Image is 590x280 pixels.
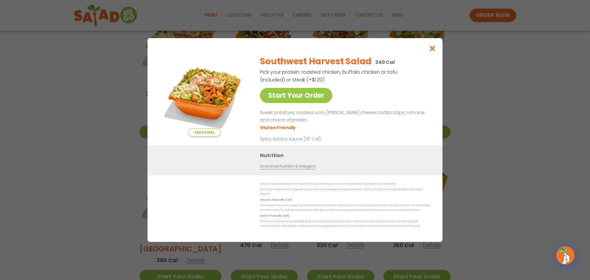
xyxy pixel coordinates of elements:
span: Seasonal [188,128,221,136]
p: 340 Cal [375,58,395,66]
h3: Nutrition [260,152,433,159]
button: Close modal [423,38,442,59]
a: Start Your Order [260,88,332,103]
p: Spicy Adobo Sauce (110 Cal) [260,136,374,142]
a: Download Nutrition & Allergens [260,164,315,169]
p: Nutrition information is based on our standard recipes and portion sizes. Click Nutrition & Aller... [260,187,430,197]
li: Gluten Friendly [260,124,297,131]
img: Featured product photo for Southwest Harvest Salad [161,50,247,136]
img: wpChatIcon [557,247,574,264]
p: Pick your protein: roasted chicken, buffalo chicken or tofu (included) or steak (+$1.20) [260,68,398,84]
h2: Southwest Harvest Salad [260,55,372,68]
p: While our menu includes foods that are made without dairy, our restaurants are not dairy free. We... [260,219,430,229]
p: Sweet potatoes, roasted corn, [PERSON_NAME] cheese, tortilla strips, romaine and choice of protein. [260,109,428,124]
strong: Gluten Friendly (GF) [260,198,292,202]
strong: Dairy Friendly (DF) [260,214,289,218]
p: While our menu includes ingredients that are made without gluten, our restaurants are not gluten ... [260,203,430,213]
p: We are not an allergen free facility and cannot guarantee the absence of allergens in our foods. [260,182,430,186]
